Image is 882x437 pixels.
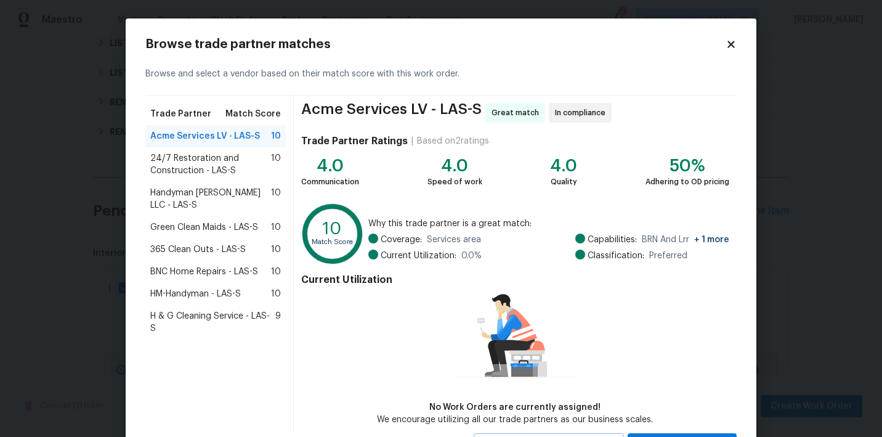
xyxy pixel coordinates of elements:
[271,152,281,177] span: 10
[427,160,482,172] div: 4.0
[271,187,281,211] span: 10
[150,152,271,177] span: 24/7 Restoration and Construction - LAS-S
[301,274,729,286] h4: Current Utilization
[588,234,637,246] span: Capabilities:
[275,310,281,335] span: 9
[271,130,281,142] span: 10
[427,176,482,188] div: Speed of work
[377,401,653,414] div: No Work Orders are currently assigned!
[301,160,359,172] div: 4.0
[312,239,353,245] text: Match Score
[323,220,342,237] text: 10
[271,266,281,278] span: 10
[417,135,489,147] div: Based on 2 ratings
[550,160,577,172] div: 4.0
[645,160,729,172] div: 50%
[150,187,271,211] span: Handyman [PERSON_NAME] LLC - LAS-S
[145,53,737,96] div: Browse and select a vendor based on their match score with this work order.
[225,108,281,120] span: Match Score
[150,266,258,278] span: BNC Home Repairs - LAS-S
[588,250,644,262] span: Classification:
[642,234,729,246] span: BRN And Lrr
[150,221,258,234] span: Green Clean Maids - LAS-S
[271,288,281,300] span: 10
[694,235,729,244] span: + 1 more
[150,288,241,300] span: HM-Handyman - LAS-S
[461,250,482,262] span: 0.0 %
[150,108,211,120] span: Trade Partner
[150,130,260,142] span: Acme Services LV - LAS-S
[150,310,275,335] span: H & G Cleaning Service - LAS-S
[492,107,544,119] span: Great match
[408,135,417,147] div: |
[145,38,726,51] h2: Browse trade partner matches
[301,135,408,147] h4: Trade Partner Ratings
[271,243,281,256] span: 10
[555,107,610,119] span: In compliance
[427,234,481,246] span: Services area
[377,414,653,426] div: We encourage utilizing all our trade partners as our business scales.
[381,234,422,246] span: Coverage:
[301,176,359,188] div: Communication
[271,221,281,234] span: 10
[381,250,456,262] span: Current Utilization:
[368,218,729,230] span: Why this trade partner is a great match:
[649,250,687,262] span: Preferred
[301,103,482,123] span: Acme Services LV - LAS-S
[645,176,729,188] div: Adhering to OD pricing
[150,243,246,256] span: 365 Clean Outs - LAS-S
[550,176,577,188] div: Quality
